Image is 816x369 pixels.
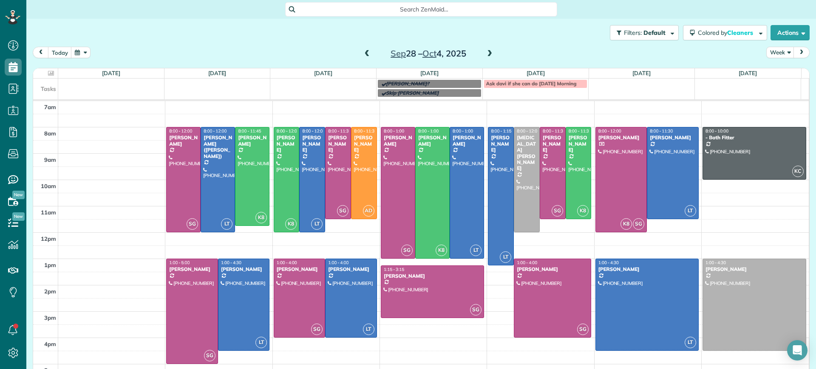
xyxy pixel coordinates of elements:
[470,304,482,315] span: SG
[48,47,72,58] button: today
[418,128,439,134] span: 8:00 - 1:00
[517,260,537,265] span: 1:00 - 4:00
[470,245,482,256] span: LT
[577,324,589,335] span: SG
[384,267,404,272] span: 1:15 - 3:15
[527,70,545,76] a: [DATE]
[698,29,756,37] span: Colored by
[255,212,267,223] span: K8
[490,135,511,153] div: [PERSON_NAME]
[41,183,56,189] span: 10am
[517,128,540,134] span: 8:00 - 12:00
[705,266,804,272] div: [PERSON_NAME]
[328,135,348,153] div: [PERSON_NAME]
[391,48,406,59] span: Sep
[500,251,511,263] span: LT
[727,29,754,37] span: Cleaners
[552,205,563,217] span: SG
[169,135,198,147] div: [PERSON_NAME]
[685,205,696,217] span: LT
[221,266,267,272] div: [PERSON_NAME]
[401,245,413,256] span: SG
[384,128,404,134] span: 8:00 - 1:00
[328,260,348,265] span: 1:00 - 4:00
[204,350,215,361] span: SG
[598,135,645,141] div: [PERSON_NAME]
[285,218,297,230] span: K8
[302,128,325,134] span: 8:00 - 12:00
[44,130,56,137] span: 8am
[516,266,589,272] div: [PERSON_NAME]
[363,324,374,335] span: LT
[543,128,566,134] span: 8:00 - 11:30
[44,314,56,321] span: 3pm
[568,135,589,153] div: [PERSON_NAME]
[436,245,447,256] span: K8
[33,47,49,58] button: prev
[705,128,728,134] span: 8:00 - 10:00
[486,80,577,87] span: Ask davi if she can do [DATE] Morning
[739,70,757,76] a: [DATE]
[491,128,511,134] span: 8:00 - 1:15
[328,128,351,134] span: 8:00 - 11:30
[632,70,651,76] a: [DATE]
[542,135,563,153] div: [PERSON_NAME]
[516,135,537,171] div: [MEDICAL_DATA][PERSON_NAME]
[102,70,120,76] a: [DATE]
[685,337,696,348] span: LT
[314,70,332,76] a: [DATE]
[187,218,198,230] span: SG
[787,340,807,361] div: Open Intercom Messenger
[383,135,413,147] div: [PERSON_NAME]
[311,218,323,230] span: LT
[606,25,679,40] a: Filters: Default
[41,209,56,216] span: 11am
[41,235,56,242] span: 12pm
[598,266,696,272] div: [PERSON_NAME]
[44,156,56,163] span: 9am
[620,218,632,230] span: K8
[453,128,473,134] span: 8:00 - 1:00
[422,48,436,59] span: Oct
[643,29,666,37] span: Default
[221,260,241,265] span: 1:00 - 4:30
[169,128,192,134] span: 8:00 - 12:00
[208,70,227,76] a: [DATE]
[221,218,232,230] span: LT
[418,135,447,147] div: [PERSON_NAME]
[649,135,696,141] div: [PERSON_NAME]
[386,80,429,87] span: [PERSON_NAME]?
[12,212,25,221] span: New
[169,260,190,265] span: 1:00 - 5:00
[311,324,323,335] span: SG
[683,25,767,40] button: Colored byCleaners
[650,128,673,134] span: 8:00 - 11:30
[203,135,232,159] div: [PERSON_NAME] ([PERSON_NAME])
[44,262,56,268] span: 1pm
[383,273,482,279] div: [PERSON_NAME]
[420,70,439,76] a: [DATE]
[277,260,297,265] span: 1:00 - 4:00
[238,135,267,147] div: [PERSON_NAME]
[238,128,261,134] span: 8:00 - 11:45
[705,260,726,265] span: 1:00 - 4:30
[624,29,642,37] span: Filters:
[277,128,300,134] span: 8:00 - 12:00
[44,104,56,110] span: 7am
[328,266,374,272] div: [PERSON_NAME]
[276,266,323,272] div: [PERSON_NAME]
[610,25,679,40] button: Filters: Default
[569,128,592,134] span: 8:00 - 11:30
[354,128,377,134] span: 8:00 - 11:30
[452,135,482,147] div: [PERSON_NAME]
[255,337,267,348] span: LT
[598,128,621,134] span: 8:00 - 12:00
[598,260,619,265] span: 1:00 - 4:30
[302,135,323,153] div: [PERSON_NAME]
[169,266,215,272] div: [PERSON_NAME]
[354,135,374,153] div: [PERSON_NAME]
[204,128,227,134] span: 8:00 - 12:00
[766,47,794,58] button: Week
[771,25,810,40] button: Actions
[12,191,25,199] span: New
